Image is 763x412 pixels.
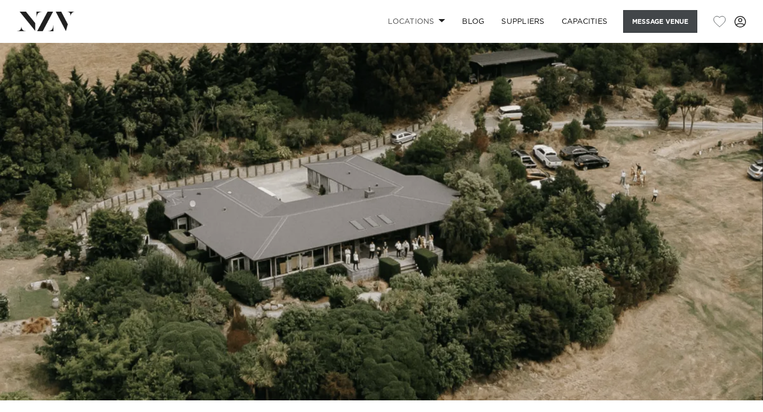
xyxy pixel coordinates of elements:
a: Locations [379,10,454,33]
a: BLOG [454,10,493,33]
img: nzv-logo.png [17,12,75,31]
button: Message Venue [623,10,697,33]
a: Capacities [553,10,616,33]
a: SUPPLIERS [493,10,553,33]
